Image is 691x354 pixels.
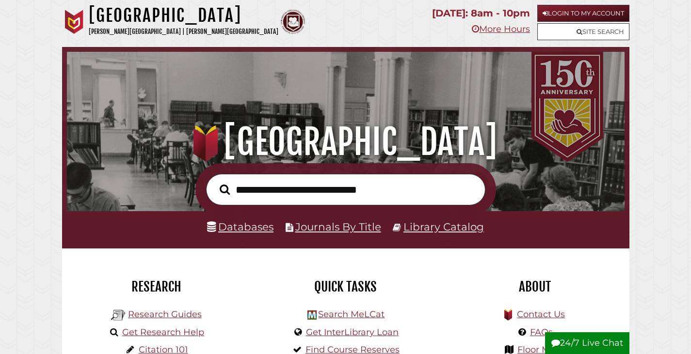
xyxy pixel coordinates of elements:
[306,327,399,338] a: Get InterLibrary Loan
[69,278,244,295] h2: Research
[318,309,385,320] a: Search MeLCat
[537,5,629,22] a: Login to My Account
[432,5,530,22] p: [DATE]: 8am - 10pm
[122,327,204,338] a: Get Research Help
[215,182,235,198] button: Search
[62,10,86,34] img: Calvin University
[295,220,381,233] a: Journals By Title
[258,278,433,295] h2: Quick Tasks
[472,24,530,34] a: More Hours
[307,310,317,320] img: Hekman Library Logo
[220,184,230,195] i: Search
[128,309,202,320] a: Research Guides
[281,10,305,34] img: Calvin Theological Seminary
[448,278,622,295] h2: About
[537,23,629,40] a: Site Search
[89,5,278,26] h1: [GEOGRAPHIC_DATA]
[77,121,614,163] h1: [GEOGRAPHIC_DATA]
[89,26,278,37] p: [PERSON_NAME][GEOGRAPHIC_DATA] | [PERSON_NAME][GEOGRAPHIC_DATA]
[530,327,553,338] a: FAQs
[111,308,126,323] img: Hekman Library Logo
[517,309,565,320] a: Contact Us
[207,220,273,233] a: Databases
[403,220,484,233] a: Library Catalog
